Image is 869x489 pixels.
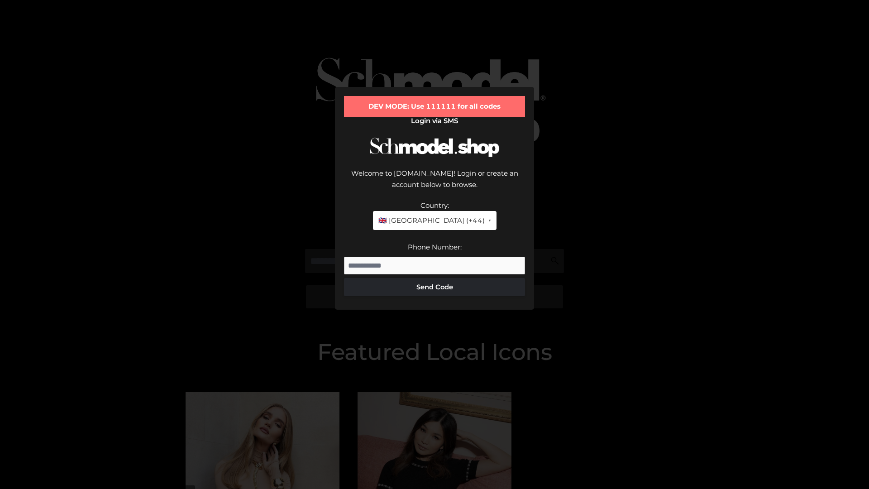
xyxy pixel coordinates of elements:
h2: Login via SMS [344,117,525,125]
img: Schmodel Logo [367,129,502,165]
label: Country: [420,201,449,210]
span: 🇬🇧 [GEOGRAPHIC_DATA] (+44) [378,215,485,226]
label: Phone Number: [408,243,462,251]
button: Send Code [344,278,525,296]
div: Welcome to [DOMAIN_NAME]! Login or create an account below to browse. [344,168,525,200]
div: DEV MODE: Use 111111 for all codes [344,96,525,117]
